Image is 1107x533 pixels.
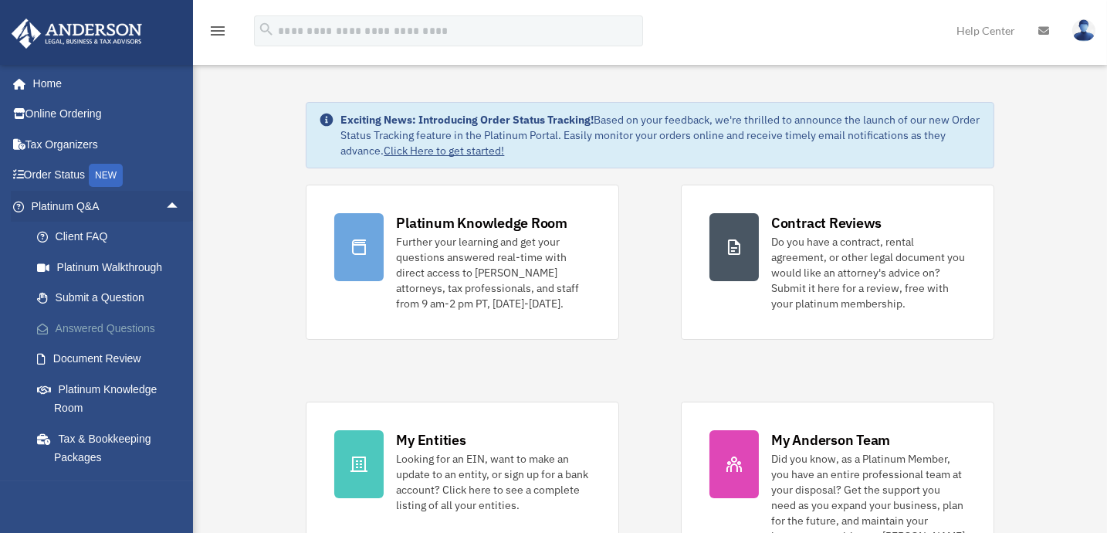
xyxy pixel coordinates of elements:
[11,191,204,222] a: Platinum Q&Aarrow_drop_up
[89,164,123,187] div: NEW
[22,222,204,253] a: Client FAQ
[22,252,204,283] a: Platinum Walkthrough
[7,19,147,49] img: Anderson Advisors Platinum Portal
[208,22,227,40] i: menu
[396,213,567,233] div: Platinum Knowledge Room
[22,344,204,375] a: Document Review
[340,113,594,127] strong: Exciting News: Introducing Order Status Tracking!
[208,27,227,40] a: menu
[22,374,204,423] a: Platinum Knowledge Room
[22,473,204,504] a: Land Trust & Deed Forum
[771,430,890,450] div: My Anderson Team
[1072,19,1095,42] img: User Pic
[22,283,204,314] a: Submit a Question
[396,451,591,513] div: Looking for an EIN, want to make an update to an entity, or sign up for a bank account? Click her...
[11,99,204,130] a: Online Ordering
[396,430,465,450] div: My Entities
[771,213,882,233] div: Contract Reviews
[11,160,204,192] a: Order StatusNEW
[340,112,980,158] div: Based on your feedback, we're thrilled to announce the launch of our new Order Status Tracking fe...
[165,191,196,222] span: arrow_drop_up
[681,185,994,340] a: Contract Reviews Do you have a contract, rental agreement, or other legal document you would like...
[258,21,275,38] i: search
[22,423,204,473] a: Tax & Bookkeeping Packages
[306,185,619,340] a: Platinum Knowledge Room Further your learning and get your questions answered real-time with dire...
[22,313,204,344] a: Answered Questions
[11,129,204,160] a: Tax Organizers
[384,144,504,158] a: Click Here to get started!
[11,68,196,99] a: Home
[396,234,591,311] div: Further your learning and get your questions answered real-time with direct access to [PERSON_NAM...
[771,234,966,311] div: Do you have a contract, rental agreement, or other legal document you would like an attorney's ad...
